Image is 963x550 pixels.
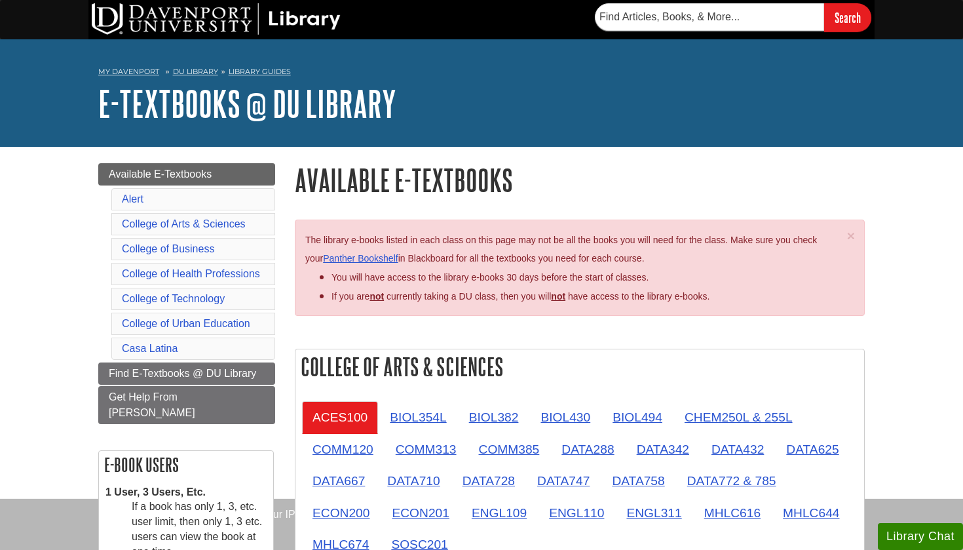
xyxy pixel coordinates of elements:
[601,465,675,497] a: DATA758
[468,433,550,465] a: COMM385
[98,66,159,77] a: My Davenport
[122,218,246,229] a: College of Arts & Sciences
[772,497,850,529] a: MHLC644
[776,433,849,465] a: DATA625
[377,465,450,497] a: DATA710
[461,497,537,529] a: ENGL109
[626,433,700,465] a: DATA342
[369,291,384,302] strong: not
[602,401,673,433] a: BIOL494
[381,497,459,529] a: ECON201
[878,523,963,550] button: Library Chat
[122,193,143,205] a: Alert
[847,228,855,243] span: ×
[616,497,692,529] a: ENGL311
[122,318,250,329] a: College of Urban Education
[98,83,396,124] a: E-Textbooks @ DU Library
[109,368,256,379] span: Find E-Textbooks @ DU Library
[109,391,195,418] span: Get Help From [PERSON_NAME]
[98,163,275,186] a: Available E-Textbooks
[98,386,275,424] a: Get Help From [PERSON_NAME]
[98,63,865,84] nav: breadcrumb
[173,67,218,76] a: DU Library
[530,401,601,433] a: BIOL430
[323,253,398,264] a: Panther Bookshelf
[302,497,380,529] a: ECON200
[229,67,291,76] a: Library Guides
[538,497,614,529] a: ENGL110
[452,465,525,497] a: DATA728
[122,268,260,279] a: College of Health Professions
[98,363,275,385] a: Find E-Textbooks @ DU Library
[105,485,267,500] dt: 1 User, 3 Users, Etc.
[527,465,600,497] a: DATA747
[694,497,771,529] a: MHLC616
[122,343,178,354] a: Casa Latina
[302,401,378,433] a: ACES100
[385,433,467,465] a: COMM313
[122,243,214,254] a: College of Business
[677,465,787,497] a: DATA772 & 785
[295,163,865,197] h1: Available E-Textbooks
[674,401,803,433] a: CHEM250L & 255L
[295,349,864,384] h2: College of Arts & Sciences
[847,229,855,243] button: Close
[459,401,529,433] a: BIOL382
[379,401,457,433] a: BIOL354L
[701,433,774,465] a: DATA432
[595,3,871,31] form: Searches DU Library's articles, books, and more
[595,3,824,31] input: Find Articles, Books, & More...
[824,3,871,31] input: Search
[109,168,212,180] span: Available E-Textbooks
[99,451,273,479] h2: E-book Users
[551,433,624,465] a: DATA288
[122,293,225,304] a: College of Technology
[302,465,375,497] a: DATA667
[305,235,817,264] span: The library e-books listed in each class on this page may not be all the books you will need for ...
[331,272,649,283] span: You will have access to the library e-books 30 days before the start of classes.
[302,433,384,465] a: COMM120
[331,291,709,302] span: If you are currently taking a DU class, then you will have access to the library e-books.
[551,291,565,302] u: not
[92,3,341,35] img: DU Library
